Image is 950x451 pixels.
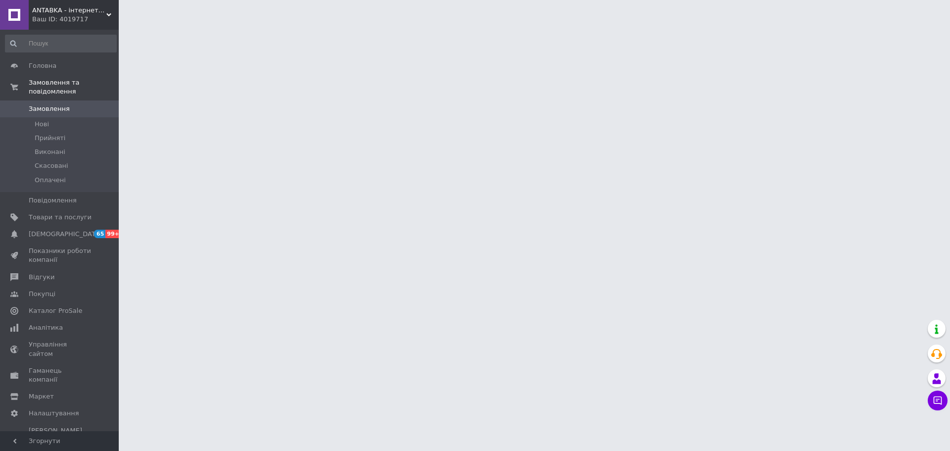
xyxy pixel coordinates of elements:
[29,409,79,418] span: Налаштування
[29,323,63,332] span: Аналітика
[29,340,92,358] span: Управління сайтом
[5,35,117,52] input: Пошук
[29,247,92,264] span: Показники роботи компанії
[32,6,106,15] span: ANTABKA - інтернет магазин
[35,161,68,170] span: Скасовані
[29,61,56,70] span: Головна
[29,273,54,282] span: Відгуки
[105,230,122,238] span: 99+
[29,306,82,315] span: Каталог ProSale
[29,213,92,222] span: Товари та послуги
[928,391,948,410] button: Чат з покупцем
[35,176,66,185] span: Оплачені
[29,366,92,384] span: Гаманець компанії
[29,392,54,401] span: Маркет
[32,15,119,24] div: Ваш ID: 4019717
[29,230,102,239] span: [DEMOGRAPHIC_DATA]
[29,104,70,113] span: Замовлення
[35,120,49,129] span: Нові
[35,148,65,156] span: Виконані
[35,134,65,143] span: Прийняті
[29,196,77,205] span: Повідомлення
[29,290,55,299] span: Покупці
[29,78,119,96] span: Замовлення та повідомлення
[94,230,105,238] span: 65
